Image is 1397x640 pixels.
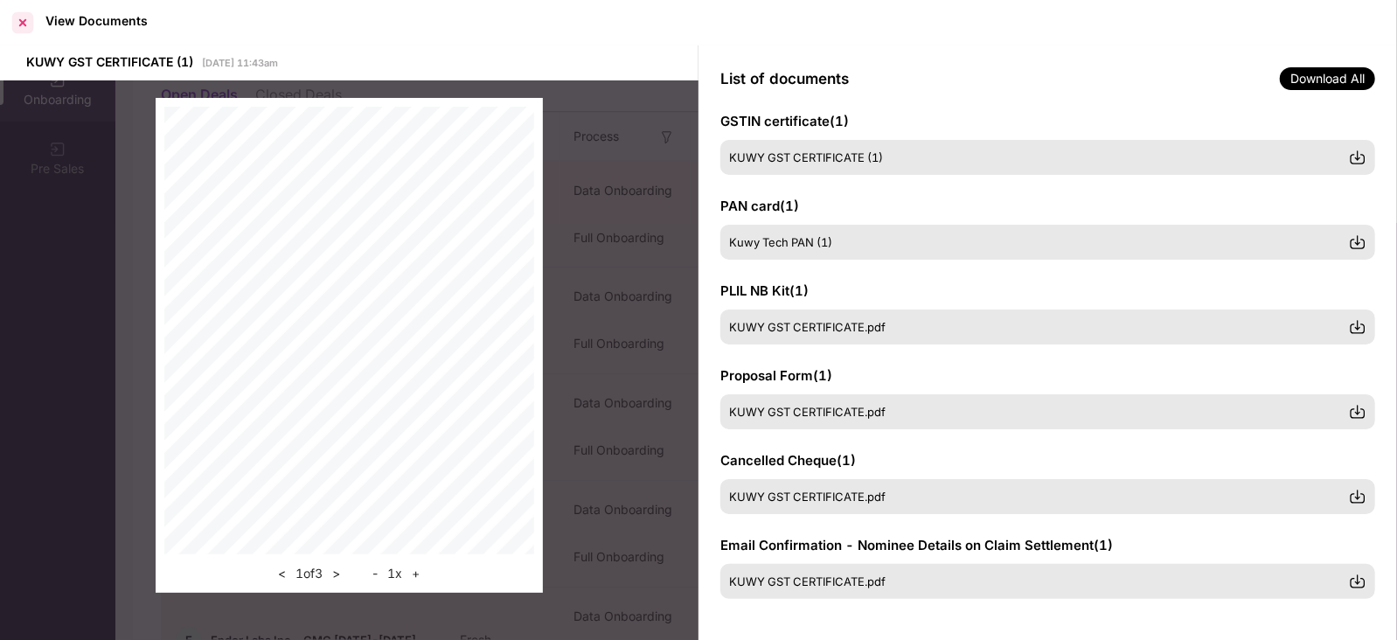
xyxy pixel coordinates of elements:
div: View Documents [45,13,148,28]
span: Download All [1280,67,1375,90]
span: KUWY GST CERTIFICATE.pdf [729,405,886,419]
span: PAN card ( 1 ) [720,198,799,214]
img: svg+xml;base64,PHN2ZyBpZD0iRG93bmxvYWQtMzJ4MzIiIHhtbG5zPSJodHRwOi8vd3d3LnczLm9yZy8yMDAwL3N2ZyIgd2... [1349,488,1366,505]
span: List of documents [720,70,849,87]
span: GSTIN certificate ( 1 ) [720,113,849,129]
span: KUWY GST CERTIFICATE.pdf [729,574,886,588]
span: Email Confirmation - Nominee Details on Claim Settlement ( 1 ) [720,537,1113,553]
span: KUWY GST CERTIFICATE (1) [26,54,193,69]
span: [DATE] 11:43am [202,57,278,69]
img: svg+xml;base64,PHN2ZyBpZD0iRG93bmxvYWQtMzJ4MzIiIHhtbG5zPSJodHRwOi8vd3d3LnczLm9yZy8yMDAwL3N2ZyIgd2... [1349,233,1366,251]
button: > [327,563,345,584]
span: Proposal Form ( 1 ) [720,367,832,384]
img: svg+xml;base64,PHN2ZyBpZD0iRG93bmxvYWQtMzJ4MzIiIHhtbG5zPSJodHRwOi8vd3d3LnczLm9yZy8yMDAwL3N2ZyIgd2... [1349,149,1366,166]
img: svg+xml;base64,PHN2ZyBpZD0iRG93bmxvYWQtMzJ4MzIiIHhtbG5zPSJodHRwOi8vd3d3LnczLm9yZy8yMDAwL3N2ZyIgd2... [1349,403,1366,421]
div: 1 x [367,563,425,584]
span: KUWY GST CERTIFICATE.pdf [729,320,886,334]
button: < [273,563,291,584]
button: - [367,563,383,584]
img: svg+xml;base64,PHN2ZyBpZD0iRG93bmxvYWQtMzJ4MzIiIHhtbG5zPSJodHRwOi8vd3d3LnczLm9yZy8yMDAwL3N2ZyIgd2... [1349,318,1366,336]
button: + [407,563,425,584]
span: PLIL NB Kit ( 1 ) [720,282,809,299]
span: Kuwy Tech PAN (1) [729,235,832,249]
div: 1 of 3 [273,563,345,584]
img: svg+xml;base64,PHN2ZyBpZD0iRG93bmxvYWQtMzJ4MzIiIHhtbG5zPSJodHRwOi8vd3d3LnczLm9yZy8yMDAwL3N2ZyIgd2... [1349,573,1366,590]
span: Cancelled Cheque ( 1 ) [720,452,856,469]
span: KUWY GST CERTIFICATE.pdf [729,490,886,504]
span: KUWY GST CERTIFICATE (1) [729,150,883,164]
